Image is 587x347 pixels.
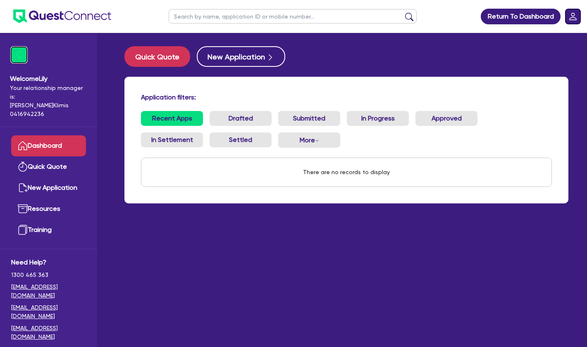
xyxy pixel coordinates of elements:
a: Recent Apps [141,111,203,126]
a: Resources [11,198,86,220]
img: resources [18,204,28,214]
span: Welcome Lily [10,74,87,84]
img: training [18,225,28,235]
a: Quick Quote [124,46,197,67]
a: New Application [11,177,86,198]
button: New Application [197,46,285,67]
a: In Settlement [141,132,203,147]
img: new-application [18,183,28,193]
h4: Application filters: [141,93,552,101]
a: Settled [210,132,272,147]
a: Drafted [210,111,272,126]
img: icon-menu-close [11,47,27,63]
a: Dashboard [11,135,86,156]
a: Quick Quote [11,156,86,177]
img: quick-quote [18,162,28,172]
a: [EMAIL_ADDRESS][DOMAIN_NAME] [11,283,86,300]
a: In Progress [347,111,409,126]
a: Submitted [278,111,340,126]
a: Training [11,220,86,241]
button: Dropdown toggle [278,132,340,148]
a: Dropdown toggle [562,6,584,27]
span: Your relationship manager is: [PERSON_NAME] Klimis 0416942236 [10,84,87,118]
span: 1300 465 363 [11,271,86,279]
div: There are no records to display [293,158,400,186]
a: Approved [415,111,477,126]
input: Search by name, application ID or mobile number... [169,9,417,24]
img: quest-connect-logo-blue [13,9,111,23]
a: [EMAIL_ADDRESS][DOMAIN_NAME] [11,303,86,321]
button: Quick Quote [124,46,190,67]
span: Need Help? [11,257,86,267]
a: Return To Dashboard [481,9,561,24]
a: [EMAIL_ADDRESS][DOMAIN_NAME] [11,324,86,341]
